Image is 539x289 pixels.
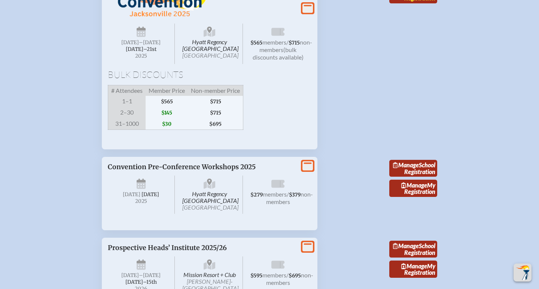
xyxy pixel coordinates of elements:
[108,85,146,96] span: # Attendees
[146,96,188,107] span: $565
[108,107,146,118] span: 2–30
[121,39,139,46] span: [DATE]
[108,96,146,107] span: 1–1
[389,261,437,278] a: ManageMy Registration
[188,85,243,96] span: Non-member Price
[287,191,289,198] span: /
[146,85,188,96] span: Member Price
[125,279,157,285] span: [DATE]–⁠15th
[121,272,139,279] span: [DATE]
[393,242,419,249] span: Manage
[250,273,262,279] span: $595
[266,191,313,205] span: non-members
[263,191,287,198] span: members
[389,180,437,197] a: ManageMy Registration
[393,161,419,168] span: Manage
[108,118,146,130] span: 31–1000
[401,182,427,189] span: Manage
[188,107,243,118] span: $715
[108,163,256,171] span: Convention Pre-Conference Workshops 2025
[250,192,263,198] span: $279
[286,39,289,46] span: /
[176,176,243,214] span: Hyatt Regency [GEOGRAPHIC_DATA]
[259,39,312,53] span: non-members
[250,40,262,46] span: $565
[108,244,227,252] span: Prospective Heads’ Institute 2025/26
[286,271,289,279] span: /
[515,265,530,280] img: To the top
[389,241,437,258] a: ManageSchool Registration
[146,118,188,130] span: $30
[123,191,140,198] span: [DATE]
[139,272,161,279] span: –[DATE]
[262,271,286,279] span: members
[289,273,301,279] span: $695
[401,262,427,270] span: Manage
[126,46,156,52] span: [DATE]–⁠21st
[108,70,311,79] h1: Bulk Discounts
[182,204,238,211] span: [GEOGRAPHIC_DATA]
[188,118,243,130] span: $695
[182,52,238,59] span: [GEOGRAPHIC_DATA]
[146,107,188,118] span: $145
[114,53,168,59] span: 2025
[514,264,532,282] button: Scroll Top
[262,39,286,46] span: members
[188,96,243,107] span: $715
[289,192,301,198] span: $379
[139,39,161,46] span: –[DATE]
[114,198,168,204] span: 2025
[389,160,437,177] a: ManageSchool Registration
[141,191,159,198] span: [DATE]
[176,24,243,64] span: Hyatt Regency [GEOGRAPHIC_DATA]
[289,40,300,46] span: $715
[253,46,304,61] span: (bulk discounts available)
[266,271,314,286] span: non-members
